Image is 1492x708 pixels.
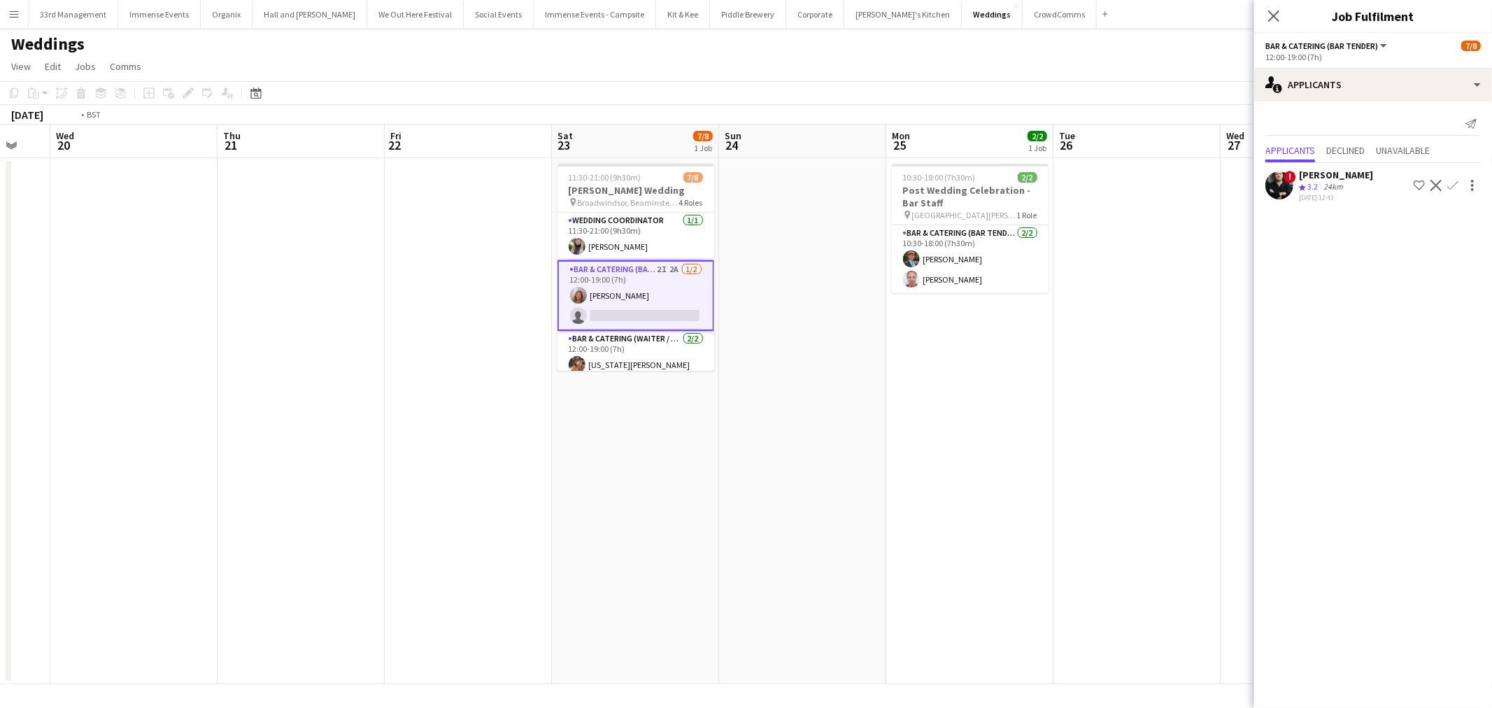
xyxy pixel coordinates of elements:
[656,1,710,28] button: Kit & Kee
[464,1,534,28] button: Social Events
[45,60,61,73] span: Edit
[1265,41,1378,51] span: Bar & Catering (Bar Tender)
[1254,7,1492,25] h3: Job Fulfilment
[710,1,786,28] button: Piddle Brewery
[844,1,962,28] button: [PERSON_NAME]'s Kitchen
[75,60,96,73] span: Jobs
[1326,146,1365,155] span: Declined
[1023,1,1097,28] button: CrowdComms
[6,57,36,76] a: View
[962,1,1023,28] button: Weddings
[534,1,656,28] button: Immense Events - Campsite
[1265,146,1315,155] span: Applicants
[367,1,464,28] button: We Out Here Festival
[104,57,147,76] a: Comms
[29,1,118,28] button: 33rd Management
[786,1,844,28] button: Corporate
[1284,171,1296,183] span: !
[110,60,141,73] span: Comms
[69,57,101,76] a: Jobs
[11,60,31,73] span: View
[1299,193,1373,202] div: [DATE] 12:43
[1265,52,1481,62] div: 12:00-19:00 (7h)
[1461,41,1481,51] span: 7/8
[11,34,85,55] h1: Weddings
[1307,181,1318,192] span: 3.2
[1321,181,1346,193] div: 24km
[253,1,367,28] button: Hall and [PERSON_NAME]
[201,1,253,28] button: Organix
[118,1,201,28] button: Immense Events
[1254,68,1492,101] div: Applicants
[1299,169,1373,181] div: [PERSON_NAME]
[87,109,101,120] div: BST
[11,108,43,122] div: [DATE]
[1265,41,1389,51] button: Bar & Catering (Bar Tender)
[1376,146,1430,155] span: Unavailable
[39,57,66,76] a: Edit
